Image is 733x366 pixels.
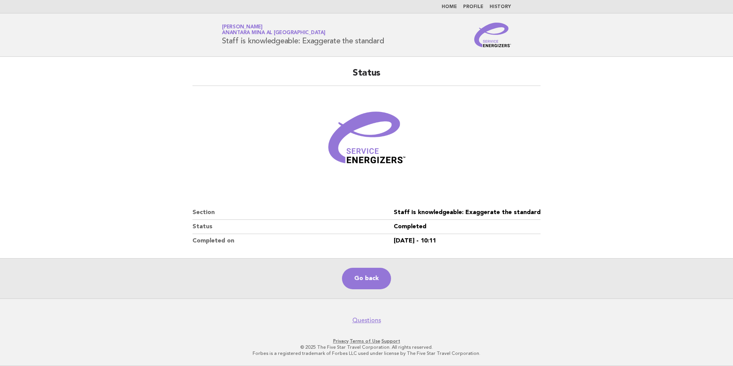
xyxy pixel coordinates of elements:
a: Support [381,338,400,344]
dt: Completed on [192,234,394,248]
img: Verified [320,95,413,187]
p: © 2025 The Five Star Travel Corporation. All rights reserved. [132,344,601,350]
h2: Status [192,67,541,86]
a: Questions [352,317,381,324]
a: Privacy [333,338,348,344]
a: Terms of Use [350,338,380,344]
h1: Staff is knowledgeable: Exaggerate the standard [222,25,384,45]
a: Go back [342,268,391,289]
img: Service Energizers [474,23,511,47]
dd: Completed [394,220,541,234]
a: [PERSON_NAME]Anantara Mina al [GEOGRAPHIC_DATA] [222,25,325,35]
a: History [490,5,511,9]
p: · · [132,338,601,344]
dd: Staff is knowledgeable: Exaggerate the standard [394,206,541,220]
p: Forbes is a registered trademark of Forbes LLC used under license by The Five Star Travel Corpora... [132,350,601,356]
dd: [DATE] - 10:11 [394,234,541,248]
dt: Status [192,220,394,234]
dt: Section [192,206,394,220]
span: Anantara Mina al [GEOGRAPHIC_DATA] [222,31,325,36]
a: Profile [463,5,483,9]
a: Home [442,5,457,9]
